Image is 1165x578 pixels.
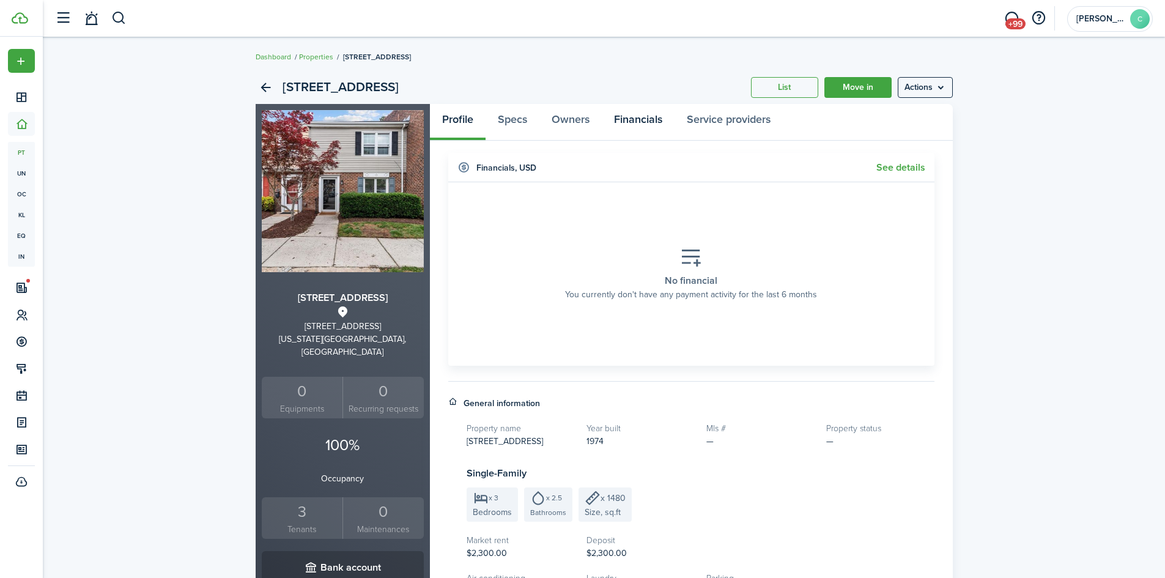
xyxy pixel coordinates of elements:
a: 0 Recurring requests [342,377,424,419]
a: Back [256,77,276,98]
a: Move in [824,77,892,98]
span: Cari [1076,15,1125,23]
small: Recurring requests [346,402,421,415]
a: List [751,77,818,98]
button: Open menu [898,77,953,98]
button: Search [111,8,127,29]
h4: Financials , USD [476,161,536,174]
span: Bedrooms [473,506,512,519]
a: 0Maintenances [342,497,424,539]
div: 0 [265,380,340,403]
button: Open resource center [1028,8,1049,29]
div: 0 [346,500,421,524]
a: Messaging [1000,3,1023,34]
span: +99 [1005,18,1026,29]
div: [US_STATE][GEOGRAPHIC_DATA], [GEOGRAPHIC_DATA] [262,333,424,358]
div: 0 [346,380,421,403]
span: x 2.5 [546,494,562,502]
small: Maintenances [346,523,421,536]
img: Property avatar [262,110,424,272]
h5: Property name [467,422,574,435]
avatar-text: C [1130,9,1150,29]
a: See details [876,162,925,173]
span: [STREET_ADDRESS] [467,435,543,448]
a: Financials [602,104,675,141]
a: Owners [539,104,602,141]
h3: Bank account [320,560,381,576]
h4: General information [464,397,540,410]
span: — [706,435,714,448]
a: oc [8,183,35,204]
small: Tenants [265,523,340,536]
h3: Single-Family [467,466,934,481]
img: TenantCloud [12,12,28,24]
p: 100% [262,434,424,457]
a: un [8,163,35,183]
span: x 3 [489,494,498,502]
h3: [STREET_ADDRESS] [262,291,424,306]
span: $2,300.00 [586,547,627,560]
a: Dashboard [256,51,291,62]
placeholder-title: No financial [665,273,717,288]
a: Specs [486,104,539,141]
span: [STREET_ADDRESS] [343,51,411,62]
a: kl [8,204,35,225]
a: 0Equipments [262,377,343,419]
h5: Deposit [586,534,694,547]
span: Size, sq.ft [585,506,621,519]
h5: Market rent [467,534,574,547]
span: — [826,435,834,448]
a: pt [8,142,35,163]
span: Bathrooms [530,507,566,518]
button: Open menu [8,49,35,73]
span: $2,300.00 [467,547,507,560]
placeholder-description: You currently don't have any payment activity for the last 6 months [565,288,817,301]
h2: [STREET_ADDRESS] [283,77,399,98]
a: Notifications [80,3,103,34]
a: Properties [299,51,333,62]
button: Open sidebar [51,7,75,30]
h5: Year built [586,422,694,435]
h5: Mls # [706,422,814,435]
span: 1974 [586,435,604,448]
a: in [8,246,35,267]
a: 3Tenants [262,497,343,539]
p: Occupancy [262,472,424,485]
div: 3 [265,500,340,524]
a: eq [8,225,35,246]
span: x 1480 [601,492,626,505]
div: [STREET_ADDRESS] [262,320,424,333]
a: Service providers [675,104,783,141]
small: Equipments [265,402,340,415]
menu-btn: Actions [898,77,953,98]
h5: Property status [826,422,934,435]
